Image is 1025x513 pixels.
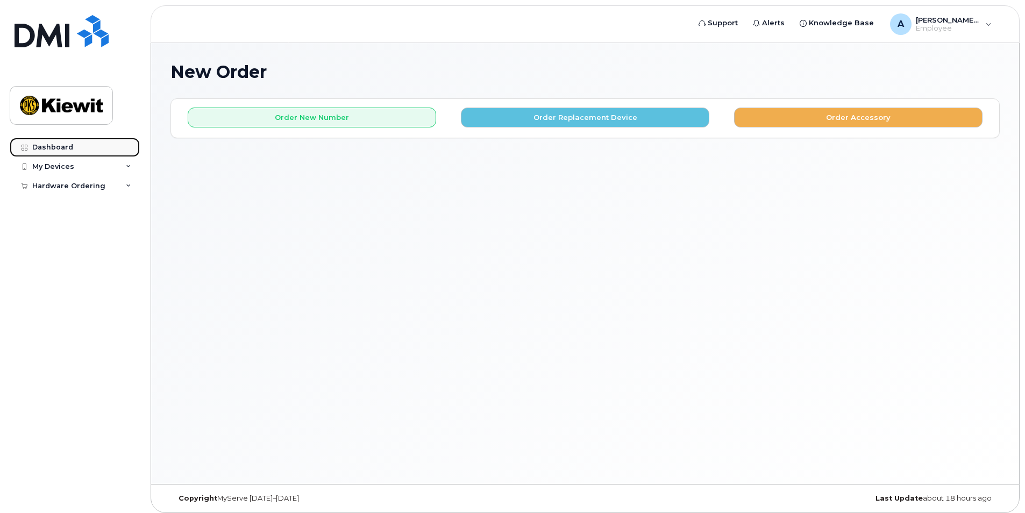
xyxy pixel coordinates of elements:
[875,494,923,502] strong: Last Update
[978,466,1017,505] iframe: Messenger Launcher
[734,108,983,127] button: Order Accessory
[179,494,217,502] strong: Copyright
[461,108,709,127] button: Order Replacement Device
[723,494,1000,503] div: about 18 hours ago
[170,62,1000,81] h1: New Order
[170,494,447,503] div: MyServe [DATE]–[DATE]
[188,108,436,127] button: Order New Number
